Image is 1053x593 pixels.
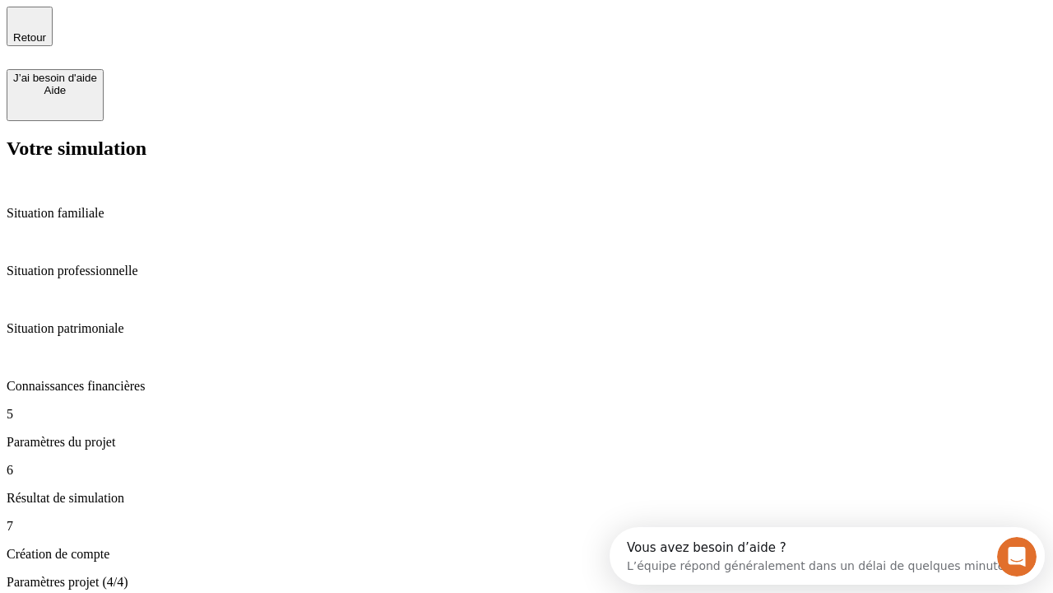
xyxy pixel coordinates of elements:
[13,31,46,44] span: Retour
[7,407,1046,422] p: 5
[7,321,1046,336] p: Situation patrimoniale
[997,537,1037,577] iframe: Intercom live chat
[17,27,405,44] div: L’équipe répond généralement dans un délai de quelques minutes.
[610,527,1045,585] iframe: Intercom live chat discovery launcher
[7,463,1046,478] p: 6
[7,547,1046,562] p: Création de compte
[17,14,405,27] div: Vous avez besoin d’aide ?
[7,575,1046,590] p: Paramètres projet (4/4)
[7,435,1046,450] p: Paramètres du projet
[13,72,97,84] div: J’ai besoin d'aide
[7,206,1046,221] p: Situation familiale
[7,264,1046,278] p: Situation professionnelle
[7,7,453,52] div: Ouvrir le Messenger Intercom
[7,138,1046,160] h2: Votre simulation
[7,519,1046,534] p: 7
[7,379,1046,394] p: Connaissances financières
[13,84,97,96] div: Aide
[7,7,53,46] button: Retour
[7,491,1046,506] p: Résultat de simulation
[7,69,104,121] button: J’ai besoin d'aideAide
